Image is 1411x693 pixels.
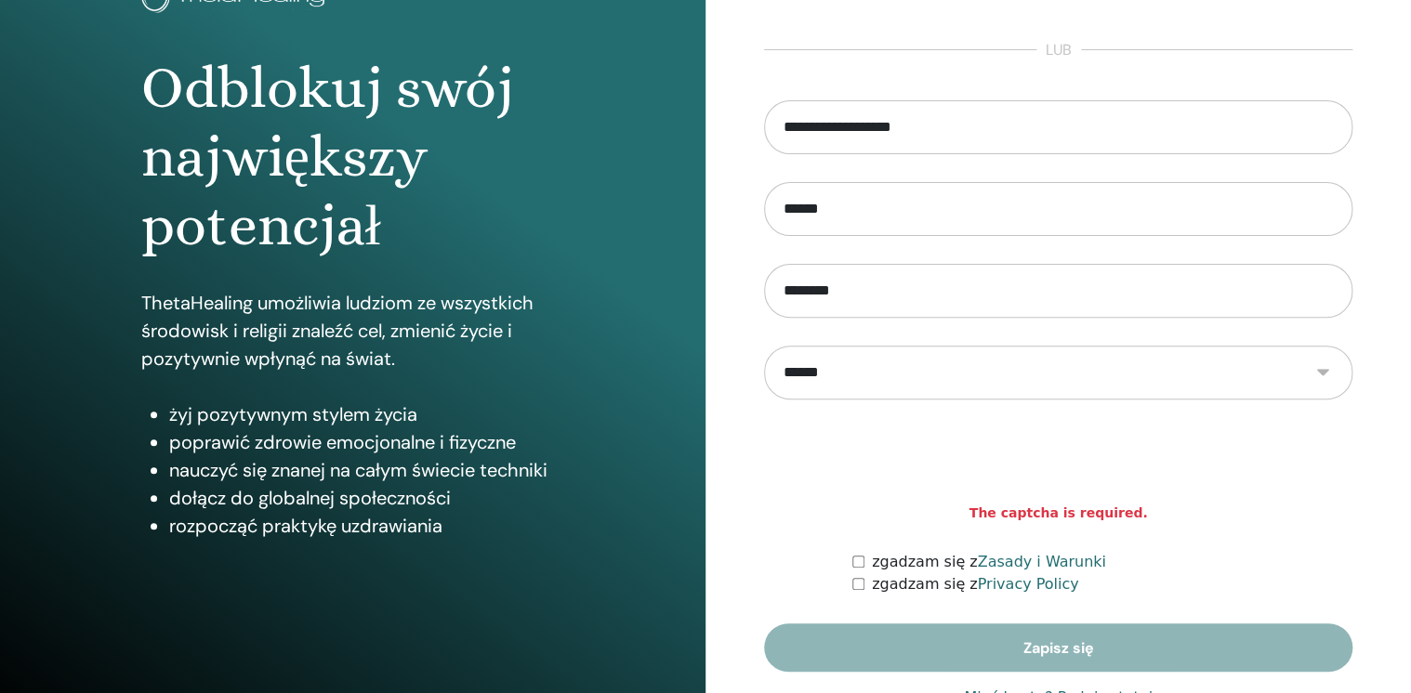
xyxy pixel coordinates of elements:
label: zgadzam się z [872,573,1079,595]
li: dołącz do globalnej społeczności [169,484,565,512]
span: lub [1036,39,1081,61]
strong: The captcha is required. [969,503,1148,523]
p: ThetaHealing umożliwia ludziom ze wszystkich środowisk i religii znaleźć cel, zmienić życie i poz... [141,289,565,373]
iframe: reCAPTCHA [917,427,1200,500]
a: Zasady i Warunki [977,553,1105,570]
li: żyj pozytywnym stylem życia [169,400,565,428]
li: poprawić zdrowie emocjonalne i fizyczne [169,428,565,456]
h1: Odblokuj swój największy potencjał [141,54,565,261]
li: nauczyć się znanej na całym świecie techniki [169,456,565,484]
label: zgadzam się z [872,551,1106,573]
a: Privacy Policy [977,575,1078,593]
li: rozpocząć praktykę uzdrawiania [169,512,565,540]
